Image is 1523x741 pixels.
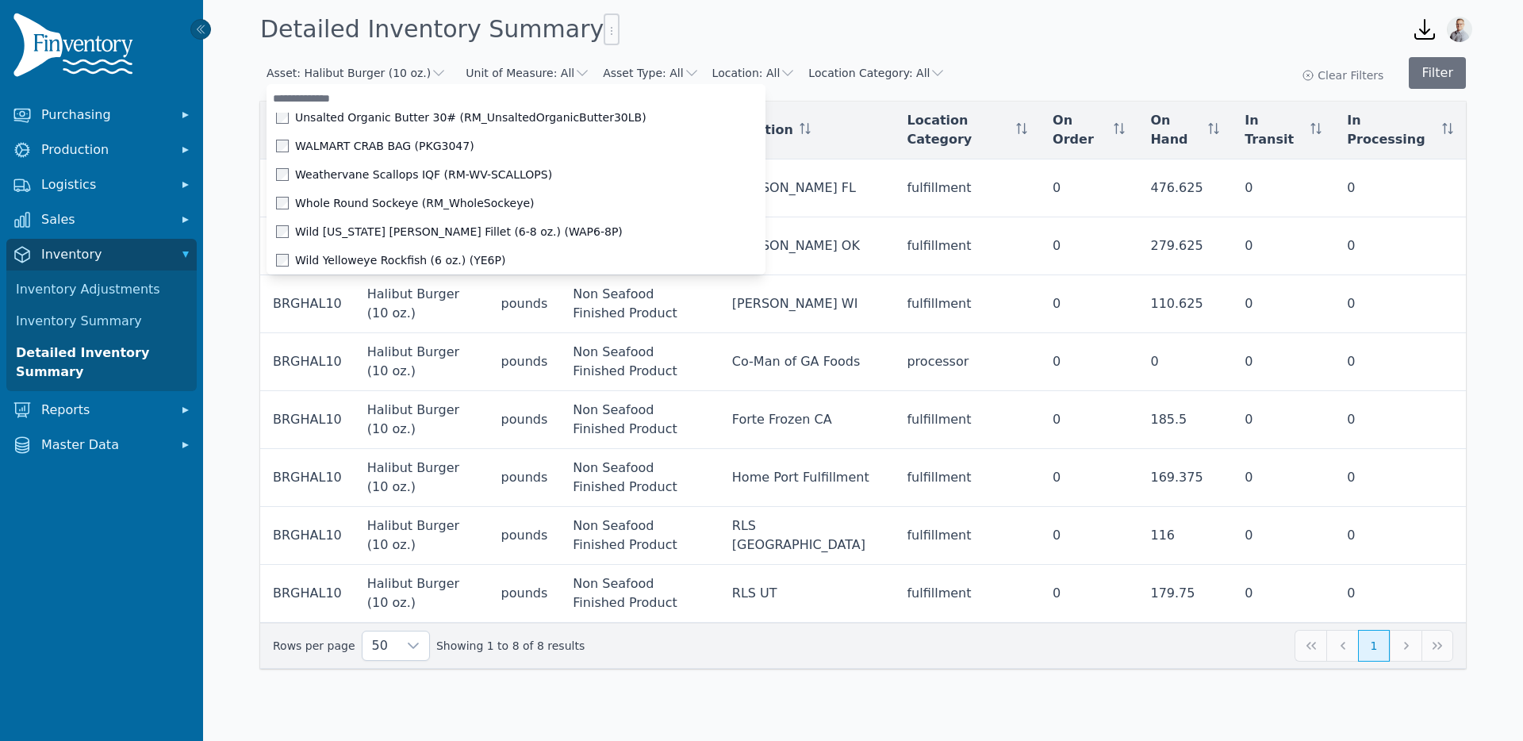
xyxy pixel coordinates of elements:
div: 0 [1245,526,1322,545]
h1: Detailed Inventory Summary [260,13,620,45]
button: Location: All [712,65,796,81]
div: 0 [1053,526,1125,545]
span: On Hand [1150,111,1202,149]
td: pounds [489,391,561,449]
td: Halibut Burger (10 oz.) [355,333,489,391]
td: BRGHAL10 [260,275,355,333]
a: Inventory Summary [10,305,194,337]
td: fulfillment [894,391,1040,449]
span: Whole Round Sockeye (RM_WholeSockeye) [295,195,535,211]
td: Home Port Fulfillment [719,449,895,507]
span: Sales [41,210,168,229]
div: 0 [1150,352,1219,371]
td: Forte Frozen CA [719,391,895,449]
div: 279.625 [1150,236,1219,255]
div: 0 [1347,352,1453,371]
div: 0 [1245,294,1322,313]
span: Purchasing [41,106,168,125]
td: BRGHAL10 [260,565,355,623]
div: 0 [1053,410,1125,429]
div: 0 [1053,236,1125,255]
span: Production [41,140,168,159]
td: pounds [489,449,561,507]
td: fulfillment [894,507,1040,565]
div: 0 [1347,236,1453,255]
div: 0 [1245,584,1322,603]
td: fulfillment [894,159,1040,217]
td: Co-Man of GA Foods [719,333,895,391]
span: Weathervane Scallops IQF (RM-WV-SCALLOPS) [295,167,552,182]
div: 0 [1053,352,1125,371]
button: Sales [6,204,197,236]
td: fulfillment [894,449,1040,507]
div: 0 [1245,236,1322,255]
button: Inventory [6,239,197,271]
td: Non Seafood Finished Product [560,507,719,565]
td: Non Seafood Finished Product [560,275,719,333]
div: 0 [1053,294,1125,313]
button: Production [6,134,197,166]
td: Halibut Burger (10 oz.) [355,275,489,333]
div: 0 [1053,179,1125,198]
td: pounds [489,565,561,623]
span: In Processing [1347,111,1436,149]
span: Showing 1 to 8 of 8 results [436,638,585,654]
span: Location Category [907,111,1010,149]
td: Non Seafood Finished Product [560,391,719,449]
td: RLS UT [719,565,895,623]
button: Unit of Measure: All [466,65,590,81]
div: 0 [1347,410,1453,429]
td: Non Seafood Finished Product [560,449,719,507]
button: Master Data [6,429,197,461]
span: Rows per page [363,632,397,660]
td: Halibut Burger (10 oz.) [355,449,489,507]
img: Finventory [13,13,140,83]
div: 185.5 [1150,410,1219,429]
td: [PERSON_NAME] FL [719,159,895,217]
div: 0 [1245,410,1322,429]
button: Filter [1409,57,1466,89]
button: Reports [6,394,197,426]
td: fulfillment [894,275,1040,333]
div: 0 [1053,584,1125,603]
td: BRGHAL10 [260,449,355,507]
td: fulfillment [894,565,1040,623]
button: Location Category: All [808,65,946,81]
button: Purchasing [6,99,197,131]
td: BRGHAL10 [260,159,355,217]
td: BRGHAL10 [260,333,355,391]
td: BRGHAL10 [260,391,355,449]
td: Halibut Burger (10 oz.) [355,507,489,565]
td: pounds [489,275,561,333]
button: Clear Filters [1302,67,1383,83]
td: processor [894,333,1040,391]
div: 116 [1150,526,1219,545]
div: 0 [1347,526,1453,545]
td: BRGHAL10 [260,507,355,565]
div: 0 [1245,468,1322,487]
div: 0 [1347,179,1453,198]
button: Page 1 [1358,630,1390,662]
td: [PERSON_NAME] WI [719,275,895,333]
div: 0 [1347,468,1453,487]
button: Logistics [6,169,197,201]
div: 0 [1245,352,1322,371]
td: Halibut Burger (10 oz.) [355,565,489,623]
div: 110.625 [1150,294,1219,313]
span: In Transit [1245,111,1304,149]
td: Non Seafood Finished Product [560,333,719,391]
div: 0 [1053,468,1125,487]
div: 0 [1347,294,1453,313]
span: Unsalted Organic Butter 30# (RM_UnsaltedOrganicButter30LB) [295,109,646,125]
div: 169.375 [1150,468,1219,487]
a: Detailed Inventory Summary [10,337,194,388]
a: Inventory Adjustments [10,274,194,305]
div: 0 [1245,179,1322,198]
span: Logistics [41,175,168,194]
input: Asset: Halibut Burger (10 oz.) [267,84,765,113]
span: Master Data [41,436,168,455]
span: Wild [US_STATE] [PERSON_NAME] Fillet (6-8 oz.) (WAP6-8P) [295,224,623,240]
span: On Order [1053,111,1107,149]
button: Asset: Halibut Burger (10 oz.) [267,65,447,81]
span: Wild Yelloweye Rockfish (6 oz.) (YE6P) [295,252,505,268]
